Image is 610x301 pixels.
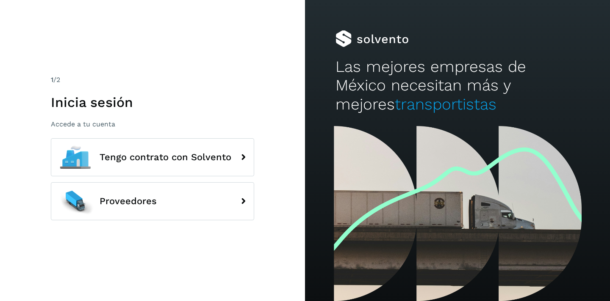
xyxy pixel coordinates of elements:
[51,76,53,84] span: 1
[335,57,579,114] h2: Las mejores empresas de México necesitan más y mejores
[100,196,157,206] span: Proveedores
[51,94,254,110] h1: Inicia sesión
[51,138,254,176] button: Tengo contrato con Solvento
[395,95,496,113] span: transportistas
[100,152,231,162] span: Tengo contrato con Solvento
[51,120,254,128] p: Accede a tu cuenta
[51,75,254,85] div: /2
[51,182,254,220] button: Proveedores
